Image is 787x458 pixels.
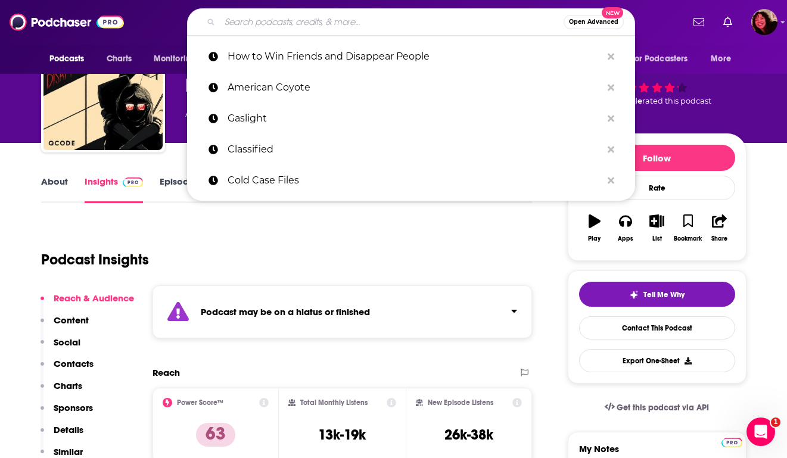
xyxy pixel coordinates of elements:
[43,31,163,150] img: How to Win Friends and Disappear People
[300,398,368,407] h2: Total Monthly Listens
[673,207,704,250] button: Bookmark
[746,418,775,446] iframe: Intercom live chat
[41,314,89,337] button: Content
[54,380,82,391] p: Charts
[444,426,493,444] h3: 26k-38k
[41,176,68,203] a: About
[41,48,100,70] button: open menu
[185,107,299,121] div: A weekly podcast
[187,103,635,134] a: Gaslight
[54,358,94,369] p: Contacts
[579,282,735,307] button: tell me why sparkleTell Me Why
[704,207,735,250] button: Share
[187,8,635,36] div: Search podcasts, credits, & more...
[631,51,688,67] span: For Podcasters
[187,72,635,103] a: American Coyote
[54,337,80,348] p: Social
[41,380,82,402] button: Charts
[54,292,134,304] p: Reach & Audience
[564,15,624,29] button: Open AdvancedNew
[201,306,370,317] strong: Podcast may be on a hiatus or finished
[187,134,635,165] a: Classified
[54,424,83,435] p: Details
[10,11,124,33] img: Podchaser - Follow, Share and Rate Podcasts
[41,358,94,380] button: Contacts
[187,41,635,72] a: How to Win Friends and Disappear People
[721,436,742,447] a: Pro website
[751,9,777,35] img: User Profile
[642,96,711,105] span: rated this podcast
[689,12,709,32] a: Show notifications dropdown
[145,48,211,70] button: open menu
[177,398,223,407] h2: Power Score™
[718,12,737,32] a: Show notifications dropdown
[602,7,623,18] span: New
[610,207,641,250] button: Apps
[623,48,705,70] button: open menu
[569,19,618,25] span: Open Advanced
[629,290,639,300] img: tell me why sparkle
[721,438,742,447] img: Podchaser Pro
[41,292,134,314] button: Reach & Audience
[595,393,719,422] a: Get this podcast via API
[153,367,180,378] h2: Reach
[711,51,731,67] span: More
[674,235,702,242] div: Bookmark
[54,402,93,413] p: Sponsors
[160,176,215,203] a: Episodes25
[643,290,685,300] span: Tell Me Why
[85,176,144,203] a: InsightsPodchaser Pro
[771,418,780,427] span: 1
[228,41,602,72] p: How to Win Friends and Disappear People
[428,398,493,407] h2: New Episode Listens
[41,337,80,359] button: Social
[49,51,85,67] span: Podcasts
[579,176,735,200] div: Rate
[702,48,746,70] button: open menu
[568,39,746,113] div: 63 17 peoplerated this podcast
[641,207,672,250] button: List
[41,424,83,446] button: Details
[41,251,149,269] h1: Podcast Insights
[153,285,533,338] section: Click to expand status details
[318,426,366,444] h3: 13k-19k
[228,134,602,165] p: Classified
[228,165,602,196] p: Cold Case Files
[579,207,610,250] button: Play
[54,446,83,457] p: Similar
[54,314,89,326] p: Content
[711,235,727,242] div: Share
[99,48,139,70] a: Charts
[579,316,735,339] a: Contact This Podcast
[41,402,93,424] button: Sponsors
[228,103,602,134] p: Gaslight
[154,51,196,67] span: Monitoring
[187,165,635,196] a: Cold Case Files
[107,51,132,67] span: Charts
[751,9,777,35] button: Show profile menu
[579,145,735,171] button: Follow
[751,9,777,35] span: Logged in as Kathryn-Musilek
[588,235,601,242] div: Play
[220,13,564,32] input: Search podcasts, credits, & more...
[652,235,662,242] div: List
[618,235,633,242] div: Apps
[228,72,602,103] p: American Coyote
[123,177,144,187] img: Podchaser Pro
[196,423,235,447] p: 63
[579,349,735,372] button: Export One-Sheet
[617,403,709,413] span: Get this podcast via API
